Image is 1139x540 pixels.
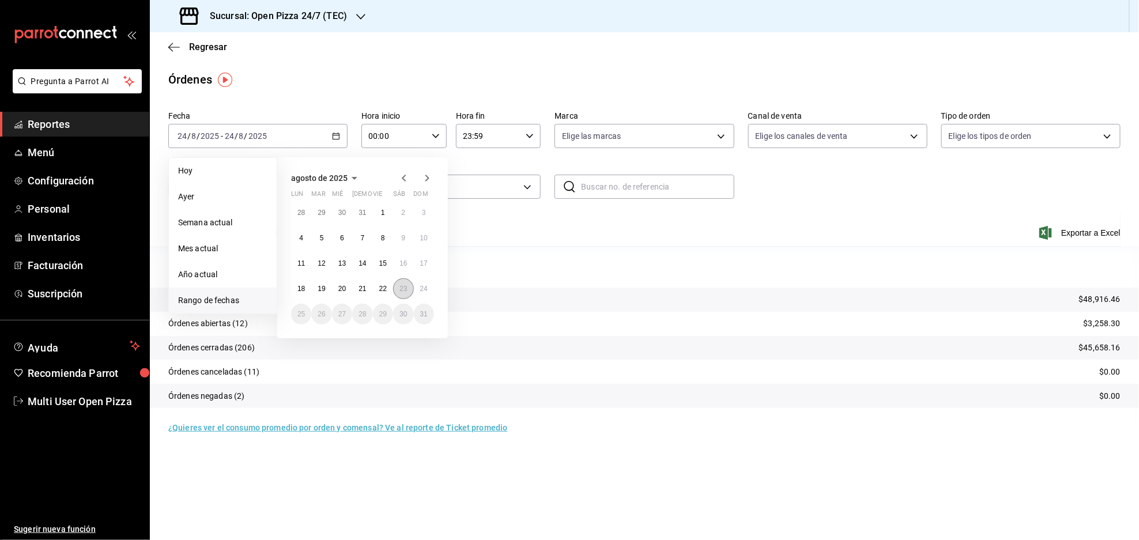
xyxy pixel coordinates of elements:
button: 8 de agosto de 2025 [373,228,393,248]
abbr: 2 de agosto de 2025 [401,209,405,217]
button: 10 de agosto de 2025 [414,228,434,248]
span: Año actual [178,269,267,281]
abbr: 10 de agosto de 2025 [420,234,428,242]
span: / [244,131,248,141]
abbr: 3 de agosto de 2025 [422,209,426,217]
button: 29 de agosto de 2025 [373,304,393,324]
abbr: 29 de agosto de 2025 [379,310,387,318]
input: ---- [200,131,220,141]
abbr: 1 de agosto de 2025 [381,209,385,217]
abbr: 27 de agosto de 2025 [338,310,346,318]
button: 12 de agosto de 2025 [311,253,331,274]
button: 6 de agosto de 2025 [332,228,352,248]
abbr: 16 de agosto de 2025 [399,259,407,267]
button: 24 de agosto de 2025 [414,278,434,299]
a: Pregunta a Parrot AI [8,84,142,96]
span: Sugerir nueva función [14,523,140,535]
span: Mes actual [178,243,267,255]
abbr: 4 de agosto de 2025 [299,234,303,242]
button: 30 de agosto de 2025 [393,304,413,324]
abbr: 20 de agosto de 2025 [338,285,346,293]
abbr: 17 de agosto de 2025 [420,259,428,267]
abbr: 18 de agosto de 2025 [297,285,305,293]
button: 25 de agosto de 2025 [291,304,311,324]
span: Rango de fechas [178,294,267,307]
button: 9 de agosto de 2025 [393,228,413,248]
label: Marca [555,112,734,120]
p: Órdenes canceladas (11) [168,366,259,378]
label: Hora inicio [361,112,447,120]
abbr: 26 de agosto de 2025 [318,310,325,318]
abbr: domingo [414,190,428,202]
span: / [197,131,200,141]
button: 4 de agosto de 2025 [291,228,311,248]
button: 11 de agosto de 2025 [291,253,311,274]
abbr: 30 de agosto de 2025 [399,310,407,318]
label: Tipo de orden [941,112,1121,120]
span: - [221,131,223,141]
span: Menú [28,145,140,160]
abbr: 12 de agosto de 2025 [318,259,325,267]
abbr: miércoles [332,190,343,202]
button: 28 de agosto de 2025 [352,304,372,324]
span: Elige las marcas [562,130,621,142]
button: 27 de agosto de 2025 [332,304,352,324]
button: Regresar [168,41,227,52]
button: 1 de agosto de 2025 [373,202,393,223]
button: 30 de julio de 2025 [332,202,352,223]
span: Recomienda Parrot [28,365,140,381]
p: $48,916.46 [1079,293,1121,305]
span: Reportes [28,116,140,132]
button: 14 de agosto de 2025 [352,253,372,274]
button: 13 de agosto de 2025 [332,253,352,274]
abbr: martes [311,190,325,202]
button: 15 de agosto de 2025 [373,253,393,274]
span: agosto de 2025 [291,173,348,183]
span: Elige los canales de venta [756,130,848,142]
span: Ayuda [28,339,125,353]
button: 28 de julio de 2025 [291,202,311,223]
abbr: 30 de julio de 2025 [338,209,346,217]
span: Ayer [178,191,267,203]
abbr: 28 de julio de 2025 [297,209,305,217]
abbr: 22 de agosto de 2025 [379,285,387,293]
label: Fecha [168,112,348,120]
p: $0.00 [1099,366,1121,378]
p: $3,258.30 [1084,318,1121,330]
button: 5 de agosto de 2025 [311,228,331,248]
button: 7 de agosto de 2025 [352,228,372,248]
button: 22 de agosto de 2025 [373,278,393,299]
abbr: 6 de agosto de 2025 [340,234,344,242]
abbr: viernes [373,190,382,202]
span: Elige los tipos de orden [949,130,1032,142]
button: 16 de agosto de 2025 [393,253,413,274]
abbr: 23 de agosto de 2025 [399,285,407,293]
abbr: 28 de agosto de 2025 [359,310,366,318]
button: Tooltip marker [218,73,232,87]
input: -- [177,131,187,141]
span: Facturación [28,258,140,273]
span: Configuración [28,173,140,188]
button: open_drawer_menu [127,30,136,39]
button: 20 de agosto de 2025 [332,278,352,299]
input: Buscar no. de referencia [581,175,734,198]
abbr: jueves [352,190,420,202]
abbr: 29 de julio de 2025 [318,209,325,217]
button: 2 de agosto de 2025 [393,202,413,223]
button: 3 de agosto de 2025 [414,202,434,223]
abbr: 14 de agosto de 2025 [359,259,366,267]
abbr: 25 de agosto de 2025 [297,310,305,318]
span: Regresar [189,41,227,52]
abbr: lunes [291,190,303,202]
a: ¿Quieres ver el consumo promedio por orden y comensal? Ve al reporte de Ticket promedio [168,423,507,432]
input: -- [239,131,244,141]
button: 17 de agosto de 2025 [414,253,434,274]
button: 29 de julio de 2025 [311,202,331,223]
abbr: 9 de agosto de 2025 [401,234,405,242]
span: Personal [28,201,140,217]
p: $0.00 [1099,390,1121,402]
span: Hoy [178,165,267,177]
button: 26 de agosto de 2025 [311,304,331,324]
input: -- [191,131,197,141]
abbr: 19 de agosto de 2025 [318,285,325,293]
